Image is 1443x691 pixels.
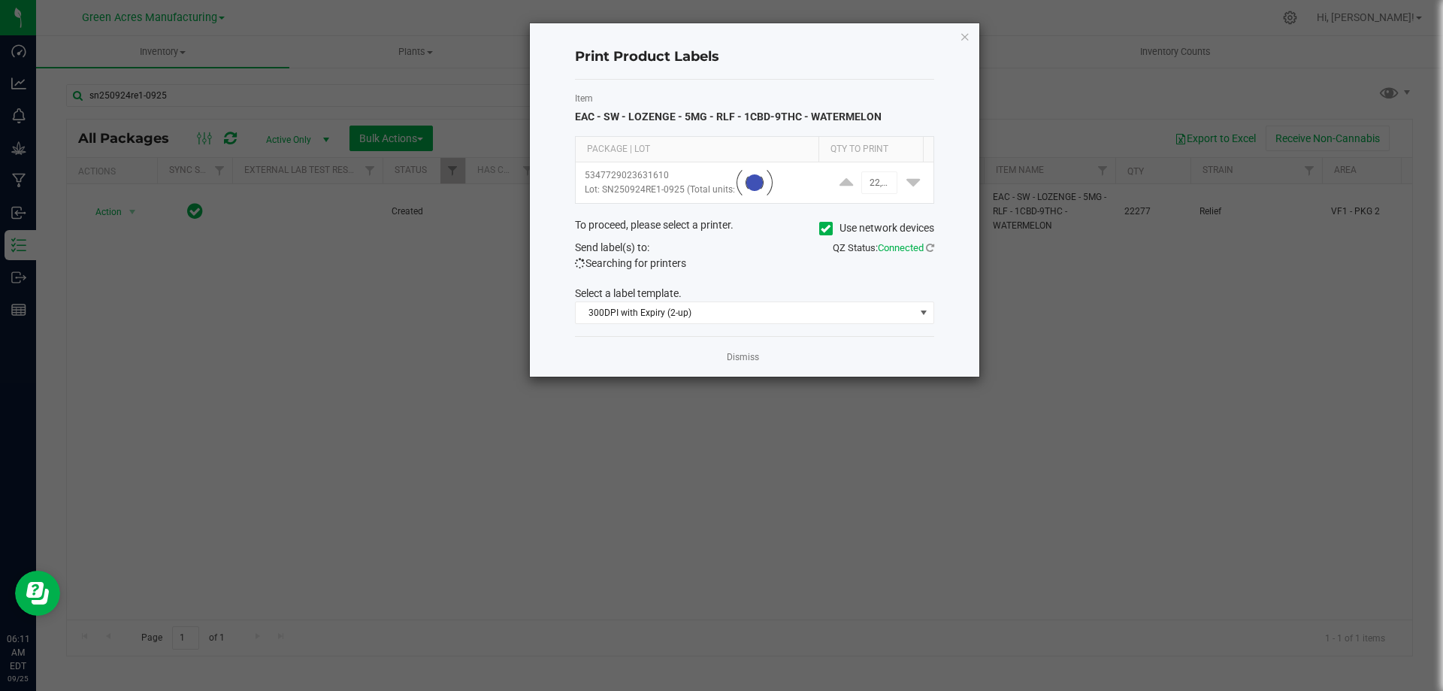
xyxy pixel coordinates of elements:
a: Dismiss [727,351,759,364]
th: Package | Lot [576,137,818,162]
span: Searching for printers [575,257,686,269]
span: EAC - SW - LOZENGE - 5MG - RLF - 1CBD-9THC - WATERMELON [575,111,882,123]
span: QZ Status: [833,242,934,253]
label: Item [575,92,934,105]
span: Send label(s) to: [575,241,649,253]
span: Connected [878,242,924,253]
span: 300DPI with Expiry (2-up) [576,302,915,323]
th: Qty to Print [818,137,923,162]
h4: Print Product Labels [575,47,934,67]
div: To proceed, please select a printer. [564,217,945,240]
label: Use network devices [819,220,934,236]
iframe: Resource center [15,571,60,616]
div: Select a label template. [564,286,945,302]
